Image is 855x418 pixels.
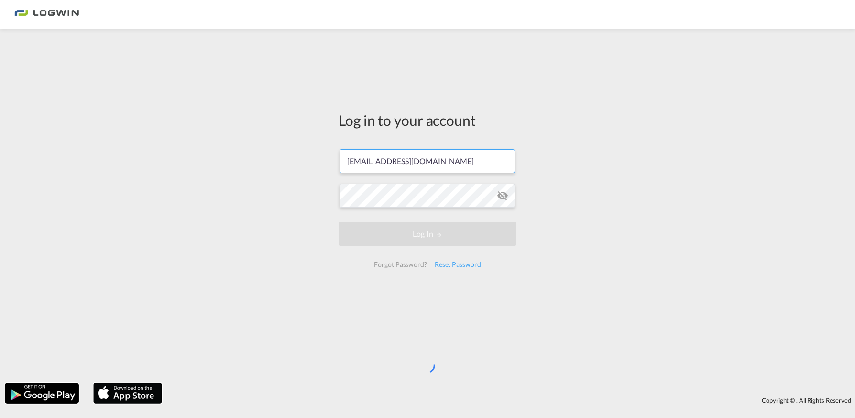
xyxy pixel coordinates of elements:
div: Forgot Password? [370,256,430,273]
img: apple.png [92,382,163,405]
div: Reset Password [431,256,485,273]
md-icon: icon-eye-off [497,190,508,201]
button: LOGIN [339,222,516,246]
input: Enter email/phone number [340,149,515,173]
img: 2761ae10d95411efa20a1f5e0282d2d7.png [14,4,79,25]
div: Log in to your account [339,110,516,130]
img: google.png [4,382,80,405]
div: Copyright © . All Rights Reserved [167,392,855,408]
